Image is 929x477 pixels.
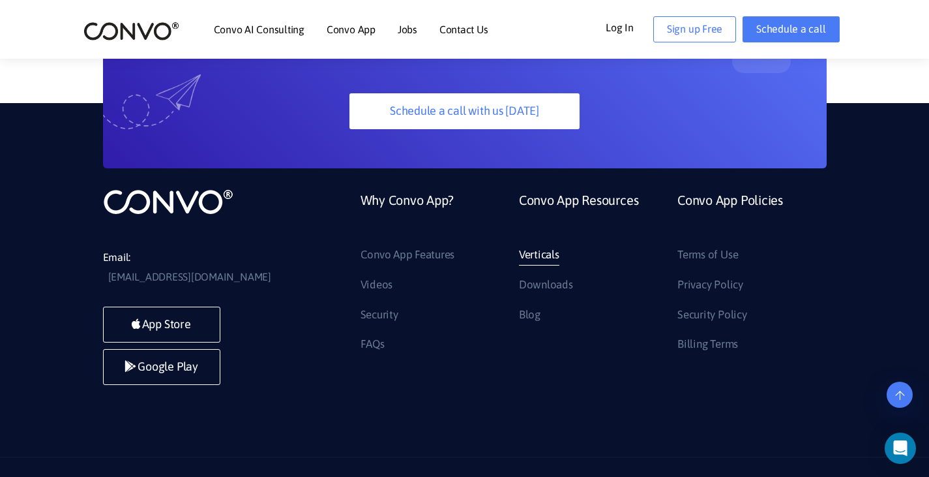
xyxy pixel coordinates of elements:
[108,268,271,287] a: [EMAIL_ADDRESS][DOMAIN_NAME]
[103,307,220,343] a: App Store
[519,305,540,326] a: Blog
[677,245,738,266] a: Terms of Use
[653,16,736,42] a: Sign up Free
[361,305,398,326] a: Security
[361,188,454,245] a: Why Convo App?
[439,24,488,35] a: Contact Us
[743,16,839,42] a: Schedule a call
[677,275,743,296] a: Privacy Policy
[349,93,580,129] a: Schedule a call with us [DATE]
[351,188,827,364] div: Footer
[103,188,233,215] img: logo_not_found
[677,305,746,326] a: Security Policy
[361,334,385,355] a: FAQs
[606,16,653,37] a: Log In
[327,24,376,35] a: Convo App
[361,275,393,296] a: Videos
[519,188,638,245] a: Convo App Resources
[519,275,573,296] a: Downloads
[214,24,304,35] a: Convo AI Consulting
[103,248,299,287] li: Email:
[398,24,417,35] a: Jobs
[885,433,916,464] div: Open Intercom Messenger
[103,349,220,385] a: Google Play
[677,188,783,245] a: Convo App Policies
[361,245,455,266] a: Convo App Features
[83,21,179,41] img: logo_2.png
[677,334,738,355] a: Billing Terms
[519,245,559,266] a: Verticals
